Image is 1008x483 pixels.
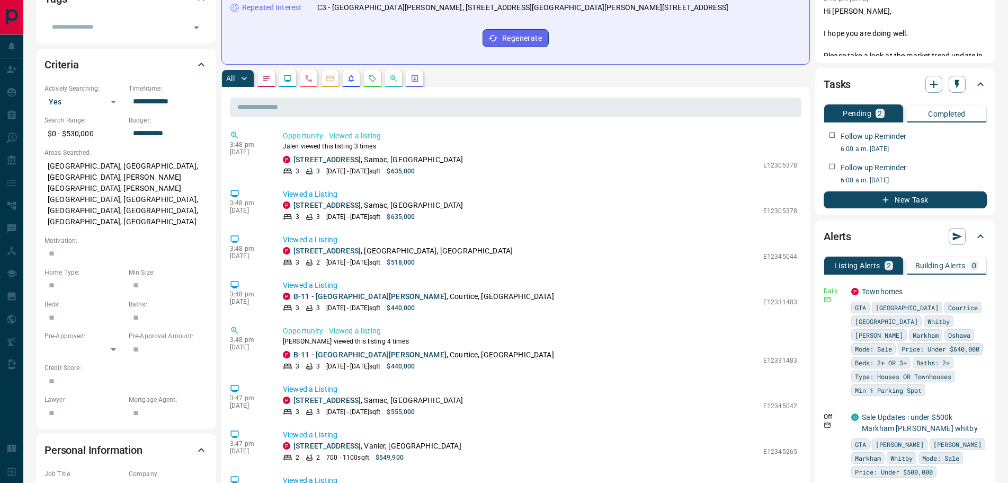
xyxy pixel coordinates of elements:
[376,453,404,462] p: $549,900
[283,429,797,441] p: Viewed a Listing
[843,110,871,117] p: Pending
[922,453,959,463] span: Mode: Sale
[44,84,123,93] p: Actively Searching:
[855,302,866,313] span: GTA
[841,131,906,142] p: Follow up Reminder
[262,74,271,83] svg: Notes
[283,130,797,142] p: Opportunity - Viewed a listing
[933,439,982,450] span: [PERSON_NAME]
[230,394,267,402] p: 3:47 pm
[316,453,320,462] p: 2
[411,74,419,83] svg: Agent Actions
[283,234,797,245] p: Viewed a Listing
[283,293,290,300] div: property.ca
[316,212,320,222] p: 3
[763,252,797,261] p: E12345044
[129,268,208,277] p: Min Size:
[763,356,797,365] p: E12331483
[316,362,320,371] p: 3
[293,200,463,211] p: , Samac, [GEOGRAPHIC_DATA]
[928,110,966,118] p: Completed
[389,74,398,83] svg: Opportunities
[230,298,267,305] p: [DATE]
[824,72,987,97] div: Tasks
[824,286,845,296] p: Daily
[230,336,267,344] p: 3:48 pm
[824,296,831,303] svg: Email
[387,303,415,313] p: $440,000
[293,350,447,359] a: B-11 - [GEOGRAPHIC_DATA][PERSON_NAME]
[855,330,903,340] span: [PERSON_NAME]
[913,330,939,340] span: Markham
[293,442,361,450] a: [STREET_ADDRESS]
[296,166,299,176] p: 3
[293,349,554,361] p: , Courtice, [GEOGRAPHIC_DATA]
[763,161,797,170] p: E12305378
[230,252,267,260] p: [DATE]
[855,344,892,354] span: Mode: Sale
[44,93,123,110] div: Yes
[948,330,970,340] span: Oshawa
[316,303,320,313] p: 3
[834,262,880,269] p: Listing Alerts
[841,162,906,173] p: Follow up Reminder
[283,201,290,209] div: property.ca
[44,236,208,245] p: Motivation:
[230,199,267,207] p: 3:48 pm
[855,385,922,396] span: Min 1 Parking Spot
[230,207,267,214] p: [DATE]
[283,189,797,200] p: Viewed a Listing
[855,316,918,327] span: [GEOGRAPHIC_DATA]
[129,84,208,93] p: Timeframe:
[824,6,987,206] p: Hi [PERSON_NAME], I hope you are doing well. Please take a look at the market trend update in [GE...
[129,300,208,309] p: Baths:
[283,326,797,337] p: Opportunity - Viewed a listing
[851,288,859,295] div: property.ca
[44,268,123,277] p: Home Type:
[890,453,913,463] span: Whitby
[862,413,978,433] a: Sale Updates : under $500k Markham [PERSON_NAME] whitby
[387,212,415,222] p: $635,000
[878,110,882,117] p: 2
[326,258,380,267] p: [DATE] - [DATE] sqft
[293,201,361,209] a: [STREET_ADDRESS]
[841,175,987,185] p: 6:00 a.m. [DATE]
[972,262,976,269] p: 0
[763,297,797,307] p: E12331483
[230,344,267,351] p: [DATE]
[296,303,299,313] p: 3
[763,401,797,411] p: E12345042
[230,447,267,455] p: [DATE]
[129,331,208,341] p: Pre-Approval Amount:
[283,397,290,404] div: property.ca
[387,258,415,267] p: $518,000
[230,141,267,148] p: 3:48 pm
[855,371,951,382] span: Type: Houses OR Townhouses
[293,154,463,165] p: , Samac, [GEOGRAPHIC_DATA]
[44,437,208,463] div: Personal Information
[283,74,292,83] svg: Lead Browsing Activity
[296,453,299,462] p: 2
[293,395,463,406] p: , Samac, [GEOGRAPHIC_DATA]
[316,258,320,267] p: 2
[283,142,797,151] p: Jalen viewed this listing 3 times
[326,212,380,222] p: [DATE] - [DATE] sqft
[387,407,415,417] p: $555,000
[326,303,380,313] p: [DATE] - [DATE] sqft
[824,76,851,93] h2: Tasks
[293,291,554,302] p: , Courtice, [GEOGRAPHIC_DATA]
[44,125,123,143] p: $0 - $530,000
[230,291,267,298] p: 3:48 pm
[44,56,79,73] h2: Criteria
[387,166,415,176] p: $635,000
[824,421,831,429] svg: Email
[230,148,267,156] p: [DATE]
[44,331,123,341] p: Pre-Approved:
[242,2,301,13] p: Repeated Interest
[283,351,290,358] div: property.ca
[296,258,299,267] p: 3
[387,362,415,371] p: $440,000
[293,292,447,301] a: B-11 - [GEOGRAPHIC_DATA][PERSON_NAME]
[293,441,461,452] p: , Vanier, [GEOGRAPHIC_DATA]
[927,316,950,327] span: Whitby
